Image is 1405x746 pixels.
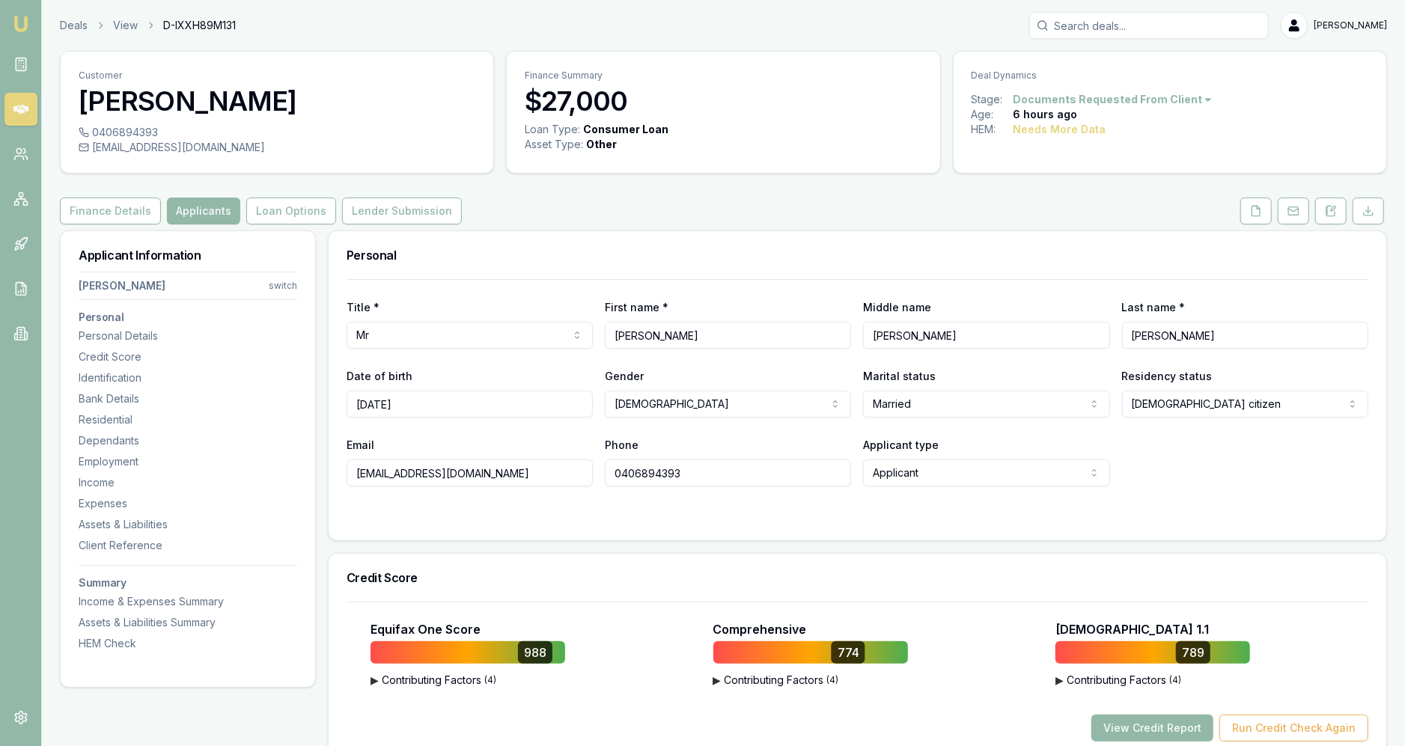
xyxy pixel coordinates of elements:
p: Comprehensive [713,620,807,638]
span: ▶ [371,673,379,688]
div: Identification [79,370,297,385]
span: [PERSON_NAME] [1314,19,1387,31]
button: Loan Options [246,198,336,224]
h3: Summary [79,578,297,588]
span: ( 4 ) [827,674,839,686]
div: 789 [1176,641,1210,664]
h3: Personal [79,312,297,322]
input: 0431 234 567 [605,459,851,486]
div: Other [586,137,617,152]
button: ▶Contributing Factors(4) [371,673,565,688]
a: Lender Submission [339,198,465,224]
span: D-IXXH89M131 [163,18,236,33]
p: Deal Dynamics [972,70,1368,82]
div: [EMAIL_ADDRESS][DOMAIN_NAME] [79,140,475,155]
h3: Credit Score [347,572,1368,584]
p: [DEMOGRAPHIC_DATA] 1.1 [1055,620,1209,638]
div: Assets & Liabilities Summary [79,615,297,630]
div: Asset Type : [525,137,583,152]
div: Residential [79,412,297,427]
a: Finance Details [60,198,164,224]
div: 774 [832,641,865,664]
div: Stage: [972,92,1014,107]
div: Employment [79,454,297,469]
div: Assets & Liabilities [79,517,297,532]
div: 0406894393 [79,125,475,140]
span: ( 4 ) [484,674,496,686]
div: 6 hours ago [1014,107,1078,122]
p: Equifax One Score [371,620,481,638]
div: Loan Type: [525,122,580,137]
a: Loan Options [243,198,339,224]
p: Finance Summary [525,70,921,82]
button: View Credit Report [1091,715,1213,742]
div: Expenses [79,496,297,511]
h3: Applicant Information [79,249,297,261]
p: Customer [79,70,475,82]
label: Middle name [863,301,931,314]
button: ▶Contributing Factors(4) [713,673,908,688]
button: ▶Contributing Factors(4) [1055,673,1250,688]
a: Applicants [164,198,243,224]
div: Consumer Loan [583,122,668,137]
button: Documents Requested From Client [1014,92,1213,107]
input: Search deals [1029,12,1269,39]
div: Income [79,475,297,490]
img: emu-icon-u.png [12,15,30,33]
div: Needs More Data [1014,122,1106,137]
label: Date of birth [347,370,412,382]
label: Phone [605,438,639,451]
div: HEM: [972,122,1014,137]
label: Last name * [1122,301,1186,314]
div: Income & Expenses Summary [79,594,297,609]
nav: breadcrumb [60,18,236,33]
label: Gender [605,370,644,382]
div: HEM Check [79,636,297,651]
button: Finance Details [60,198,161,224]
h3: [PERSON_NAME] [79,86,475,116]
span: ▶ [713,673,722,688]
div: switch [269,280,297,292]
div: 988 [518,641,552,664]
input: DD/MM/YYYY [347,391,593,418]
label: First name * [605,301,668,314]
a: Deals [60,18,88,33]
div: Personal Details [79,328,297,343]
button: Lender Submission [342,198,462,224]
span: ( 4 ) [1169,674,1181,686]
h3: Personal [347,249,1368,261]
div: Credit Score [79,349,297,364]
div: Bank Details [79,391,297,406]
a: View [113,18,138,33]
span: ▶ [1055,673,1064,688]
div: Client Reference [79,538,297,553]
button: Run Credit Check Again [1219,715,1368,742]
div: Age: [972,107,1014,122]
button: Applicants [167,198,240,224]
div: Dependants [79,433,297,448]
label: Email [347,438,374,451]
div: [PERSON_NAME] [79,278,165,293]
label: Title * [347,301,380,314]
label: Marital status [863,370,936,382]
h3: $27,000 [525,86,921,116]
label: Applicant type [863,438,939,451]
label: Residency status [1122,370,1213,382]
